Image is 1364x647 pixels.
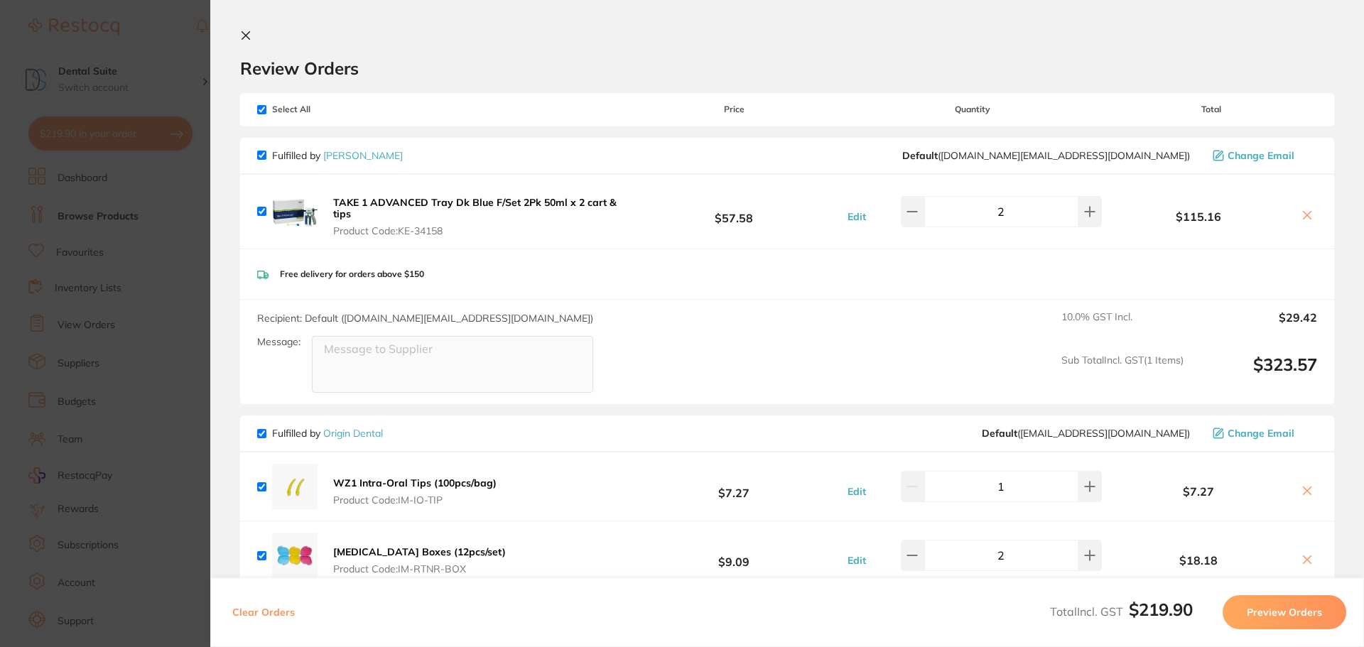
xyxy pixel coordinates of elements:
[1228,150,1294,161] span: Change Email
[1061,354,1184,393] span: Sub Total Incl. GST ( 1 Items)
[982,428,1190,439] span: info@origindental.com.au
[902,149,938,162] b: Default
[1195,354,1317,393] output: $323.57
[1208,427,1317,440] button: Change Email
[982,427,1017,440] b: Default
[257,312,593,325] span: Recipient: Default ( [DOMAIN_NAME][EMAIL_ADDRESS][DOMAIN_NAME] )
[228,595,299,629] button: Clear Orders
[1061,311,1184,342] span: 10.0 % GST Incl.
[1105,104,1317,114] span: Total
[272,533,318,578] img: MnljOXZldg
[333,477,497,489] b: WZ1 Intra-Oral Tips (100pcs/bag)
[329,545,510,575] button: [MEDICAL_DATA] Boxes (12pcs/set) Product Code:IM-RTNR-BOX
[628,474,840,500] b: $7.27
[272,189,318,234] img: YmxzYzUwMA
[240,58,1334,79] h2: Review Orders
[1105,554,1292,567] b: $18.18
[902,150,1190,161] span: customer.care@henryschein.com.au
[1223,595,1346,629] button: Preview Orders
[257,104,399,114] span: Select All
[333,494,497,506] span: Product Code: IM-IO-TIP
[272,150,403,161] p: Fulfilled by
[1208,149,1317,162] button: Change Email
[329,477,501,506] button: WZ1 Intra-Oral Tips (100pcs/bag) Product Code:IM-IO-TIP
[1228,428,1294,439] span: Change Email
[628,198,840,224] b: $57.58
[843,485,870,498] button: Edit
[333,225,624,236] span: Product Code: KE-34158
[323,149,403,162] a: [PERSON_NAME]
[333,196,617,220] b: TAKE 1 ADVANCED Tray Dk Blue F/Set 2Pk 50ml x 2 cart & tips
[333,563,506,575] span: Product Code: IM-RTNR-BOX
[843,210,870,223] button: Edit
[1050,604,1193,619] span: Total Incl. GST
[329,196,628,237] button: TAKE 1 ADVANCED Tray Dk Blue F/Set 2Pk 50ml x 2 cart & tips Product Code:KE-34158
[280,269,424,279] p: Free delivery for orders above $150
[1129,599,1193,620] b: $219.90
[257,336,301,348] label: Message:
[1105,210,1292,223] b: $115.16
[333,545,506,558] b: [MEDICAL_DATA] Boxes (12pcs/set)
[323,427,383,440] a: Origin Dental
[628,104,840,114] span: Price
[272,464,318,509] img: OTV2dnF1Nw
[1105,485,1292,498] b: $7.27
[1195,311,1317,342] output: $29.42
[843,554,870,567] button: Edit
[628,543,840,569] b: $9.09
[272,428,383,439] p: Fulfilled by
[840,104,1105,114] span: Quantity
